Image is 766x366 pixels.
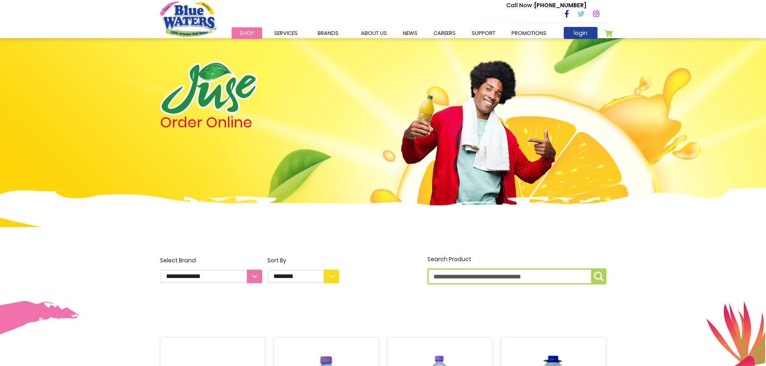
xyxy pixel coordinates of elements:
[591,268,606,284] button: Search Product
[503,27,554,39] a: Promotions
[427,255,606,284] label: Search Product
[267,256,339,265] div: Sort By
[160,270,262,283] select: Select Brand
[160,61,257,115] img: logo
[506,1,534,9] span: Call Now :
[506,1,586,10] p: [PHONE_NUMBER]
[266,27,306,39] a: Services
[160,256,262,283] label: Select Brand
[274,29,298,37] span: Services
[160,115,339,130] h4: Order Online
[240,29,254,37] span: Shop
[464,27,503,39] a: support
[232,27,262,39] a: Shop
[267,270,339,283] select: Sort By
[427,268,606,284] input: Search Product
[318,29,339,37] span: Brands
[425,27,464,39] a: careers
[400,46,557,218] img: man.png
[160,1,216,37] a: store logo
[353,27,395,39] a: about us
[594,272,604,281] img: search-icon.png
[310,27,347,39] a: Brands
[564,27,598,39] a: login
[395,27,425,39] a: News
